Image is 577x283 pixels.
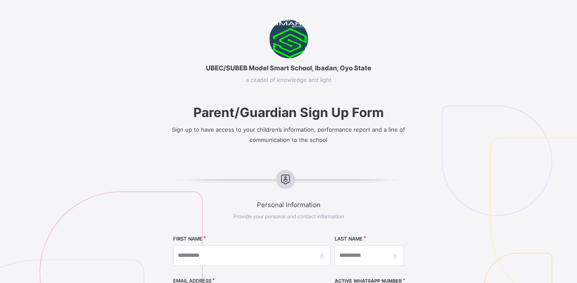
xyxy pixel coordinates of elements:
[144,105,433,120] span: Parent/Guardian Sign Up Form
[172,126,405,143] span: Sign up to have access to your children’s information, performance report and a line of communica...
[144,64,433,72] span: UBEC/SUBEB Model Smart School, Ibadan, Oyo State
[233,213,344,220] span: Provide your personal and contact information
[173,236,202,242] label: FIRST NAME
[144,76,433,83] span: a citadel of knowledge and light
[335,236,363,242] label: LAST NAME
[144,201,433,209] span: Personal Information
